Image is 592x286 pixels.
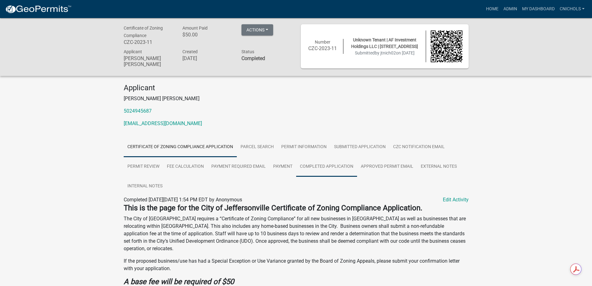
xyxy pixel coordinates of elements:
p: The City of [GEOGRAPHIC_DATA] requires a “Certificate of Zoning Compliance” for all new businesse... [124,215,469,252]
a: Edit Activity [443,196,469,204]
a: Fee Calculation [163,157,208,177]
a: Admin [501,3,520,15]
a: Payment [269,157,296,177]
a: cnichols [557,3,587,15]
span: Status [241,49,254,54]
strong: A base fee will be required of $50 [124,277,234,286]
button: Actions [241,24,273,35]
a: CZC Notification Email [389,137,448,157]
a: Internal Notes [124,176,166,196]
span: Submitted on [DATE] [355,50,415,55]
h6: [PERSON_NAME] [PERSON_NAME] [124,55,173,67]
a: Payment Required Email [208,157,269,177]
a: Home [484,3,501,15]
h6: $50.00 [182,32,232,38]
a: Completed Application [296,157,357,177]
p: [PERSON_NAME] [PERSON_NAME] [124,95,469,102]
span: Completed [DATE][DATE] 1:54 PM EDT by Anonymous [124,197,242,203]
img: QR code [431,30,462,62]
a: Certificate of Zoning Compliance Application [124,137,237,157]
span: Certificate of Zoning Compliance [124,26,163,38]
span: by jtnich02 [375,50,396,55]
strong: This is the page for the City of Jeffersonville Certificate of Zoning Compliance Application. [124,204,422,212]
a: [EMAIL_ADDRESS][DOMAIN_NAME] [124,120,202,126]
span: Applicant [124,49,142,54]
a: 5024945687 [124,108,152,114]
h6: CZC-2023-11 [124,39,173,45]
span: Amount Paid [182,26,208,30]
a: Submitted Application [330,137,389,157]
a: Parcel search [237,137,278,157]
a: My Dashboard [520,3,557,15]
a: Approved Permit Email [357,157,417,177]
span: Unknown Tenant | AF Investment Holdings LLC | [STREET_ADDRESS] [351,37,418,49]
a: Permit Review [124,157,163,177]
strong: Completed [241,55,265,61]
h6: [DATE] [182,55,232,61]
span: Created [182,49,198,54]
span: Number [315,40,330,45]
p: If the proposed business/use has had a Special Exception or Use Variance granted by the Board of ... [124,257,469,272]
h4: Applicant [124,83,469,92]
h6: CZC-2023-11 [307,45,339,51]
a: External Notes [417,157,461,177]
a: Permit Information [278,137,330,157]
